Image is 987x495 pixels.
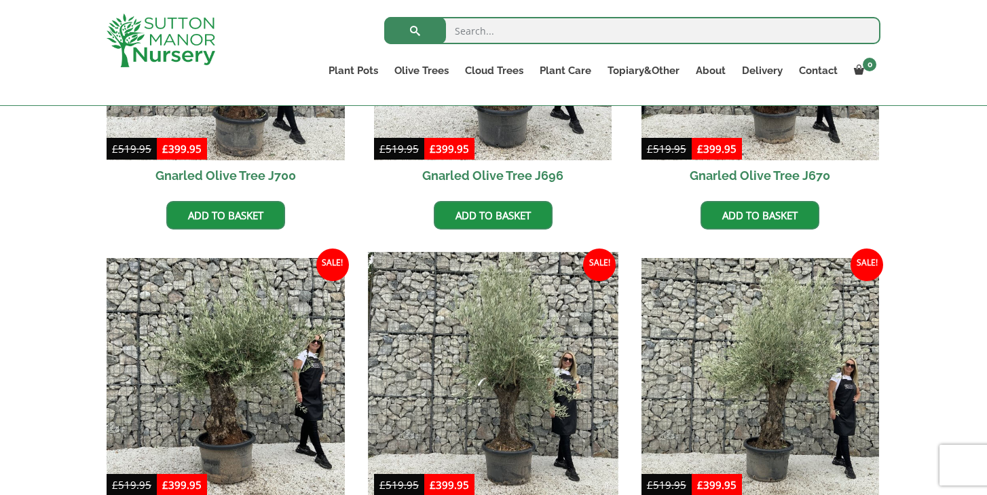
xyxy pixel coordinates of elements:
a: Topiary&Other [599,61,688,80]
bdi: 399.95 [162,478,202,492]
a: Contact [791,61,846,80]
h2: Gnarled Olive Tree J670 [641,160,880,191]
span: £ [647,142,653,155]
bdi: 399.95 [697,142,737,155]
a: Olive Trees [386,61,457,80]
bdi: 399.95 [430,142,469,155]
h2: Gnarled Olive Tree J696 [374,160,612,191]
span: 0 [863,58,876,71]
bdi: 519.95 [379,478,419,492]
bdi: 519.95 [647,478,686,492]
a: 0 [846,61,880,80]
span: £ [647,478,653,492]
a: About [688,61,734,80]
span: £ [697,142,703,155]
bdi: 519.95 [112,142,151,155]
bdi: 399.95 [162,142,202,155]
a: Plant Care [532,61,599,80]
span: £ [430,142,436,155]
bdi: 399.95 [697,478,737,492]
span: Sale! [851,249,883,281]
span: £ [112,142,118,155]
input: Search... [384,17,880,44]
span: Sale! [316,249,349,281]
a: Add to basket: “Gnarled Olive Tree J670” [701,201,819,230]
span: £ [379,142,386,155]
bdi: 399.95 [430,478,469,492]
bdi: 519.95 [647,142,686,155]
bdi: 519.95 [112,478,151,492]
a: Plant Pots [320,61,386,80]
a: Add to basket: “Gnarled Olive Tree J696” [434,201,553,230]
span: Sale! [583,249,616,281]
span: £ [379,478,386,492]
span: £ [430,478,436,492]
a: Delivery [734,61,791,80]
a: Add to basket: “Gnarled Olive Tree J700” [166,201,285,230]
span: £ [162,142,168,155]
h2: Gnarled Olive Tree J700 [107,160,345,191]
a: Cloud Trees [457,61,532,80]
span: £ [697,478,703,492]
img: logo [107,14,215,67]
bdi: 519.95 [379,142,419,155]
span: £ [112,478,118,492]
span: £ [162,478,168,492]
